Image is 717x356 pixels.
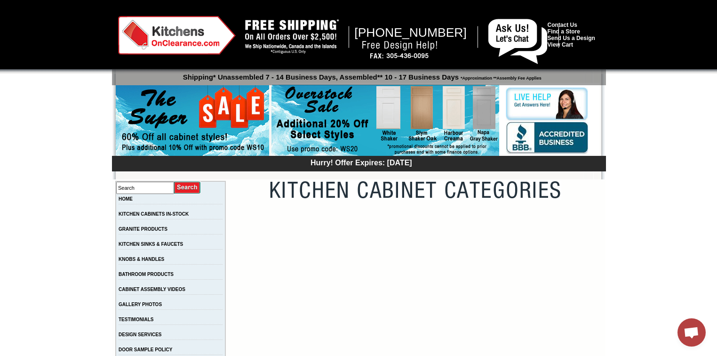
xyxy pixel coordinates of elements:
span: *Approximation **Assembly Fee Applies [459,73,542,81]
a: GALLERY PHOTOS [119,302,162,307]
a: Send Us a Design [548,35,595,41]
a: GRANITE PRODUCTS [119,227,167,232]
a: View Cart [548,41,573,48]
a: KNOBS & HANDLES [119,257,164,262]
a: HOME [119,196,133,202]
a: CABINET ASSEMBLY VIDEOS [119,287,185,292]
a: Find a Store [548,28,580,35]
div: Open chat [677,318,706,347]
a: KITCHEN CABINETS IN-STOCK [119,211,189,217]
p: Shipping* Unassembled 7 - 14 Business Days, Assembled** 10 - 17 Business Days [117,69,606,81]
div: Hurry! Offer Expires: [DATE] [117,157,606,167]
span: [PHONE_NUMBER] [354,25,467,40]
input: Submit [174,181,201,194]
a: BATHROOM PRODUCTS [119,272,174,277]
a: KITCHEN SINKS & FAUCETS [119,242,183,247]
a: TESTIMONIALS [119,317,153,322]
img: Kitchens on Clearance Logo [118,16,236,55]
a: DOOR SAMPLE POLICY [119,347,172,352]
a: Contact Us [548,22,577,28]
a: DESIGN SERVICES [119,332,162,337]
